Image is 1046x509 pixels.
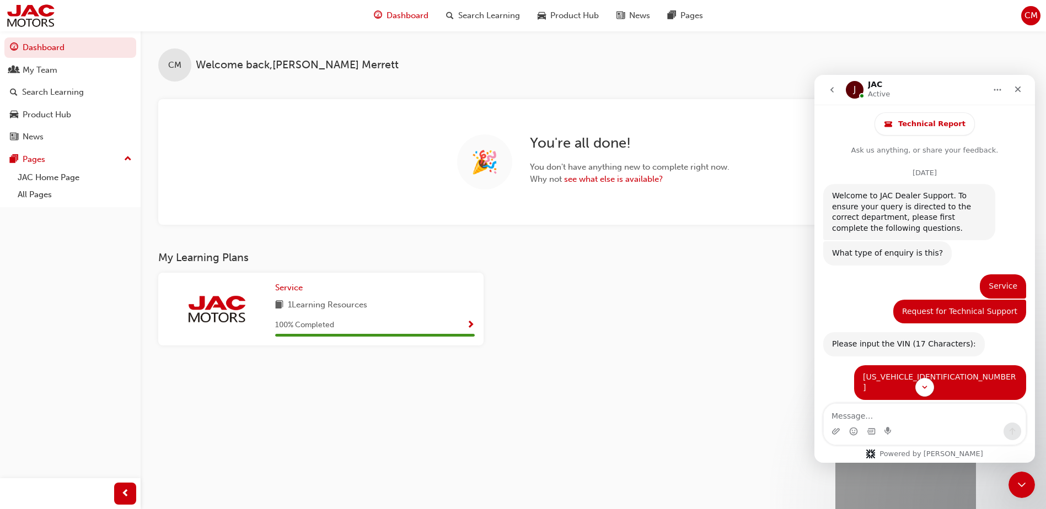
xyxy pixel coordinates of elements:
div: My Team [23,64,57,77]
span: Show Progress [466,321,475,331]
img: jac-portal [186,294,247,324]
span: news-icon [616,9,625,23]
button: DashboardMy TeamSearch LearningProduct HubNews [4,35,136,149]
span: You don't have anything new to complete right now. [530,161,729,174]
span: Why not [530,173,729,186]
iframe: Intercom live chat [814,75,1035,463]
span: car-icon [538,9,546,23]
h3: My Learning Plans [158,251,818,264]
button: Pages [4,149,136,170]
span: 🎉 [471,156,498,169]
span: search-icon [10,88,18,98]
span: news-icon [10,132,18,142]
a: JAC Home Page [13,169,136,186]
span: News [629,9,650,22]
a: Search Learning [4,82,136,102]
span: Product Hub [550,9,599,22]
span: pages-icon [10,155,18,165]
a: news-iconNews [608,4,659,27]
span: people-icon [10,66,18,75]
button: Show Progress [466,318,475,332]
span: 1 Learning Resources [288,299,367,312]
a: car-iconProduct Hub [529,4,608,27]
span: guage-icon [374,9,382,23]
span: Service [275,283,303,293]
span: book-icon [275,299,283,312]
span: prev-icon [121,487,130,501]
span: CM [1024,9,1038,22]
span: pages-icon [668,9,676,23]
a: pages-iconPages [659,4,712,27]
span: search-icon [446,9,454,23]
a: Dashboard [4,37,136,58]
a: News [4,127,136,147]
span: Welcome back , [PERSON_NAME] Merrett [196,59,399,72]
iframe: Intercom live chat [1009,472,1035,498]
h2: You're all done! [530,134,729,152]
div: Search Learning [22,86,84,99]
span: 100 % Completed [275,319,334,332]
a: Service [275,281,307,294]
a: search-iconSearch Learning [437,4,529,27]
span: Pages [680,9,703,22]
a: My Team [4,60,136,80]
div: Pages [23,153,45,166]
span: CM [168,59,181,72]
a: All Pages [13,186,136,203]
a: see what else is available? [564,174,663,184]
span: up-icon [124,152,132,166]
a: Product Hub [4,105,136,125]
a: guage-iconDashboard [365,4,437,27]
div: News [23,131,44,143]
div: Product Hub [23,109,71,121]
span: Dashboard [387,9,428,22]
img: jac-portal [6,3,56,28]
span: car-icon [10,110,18,120]
span: Search Learning [458,9,520,22]
span: guage-icon [10,43,18,53]
button: CM [1021,6,1040,25]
